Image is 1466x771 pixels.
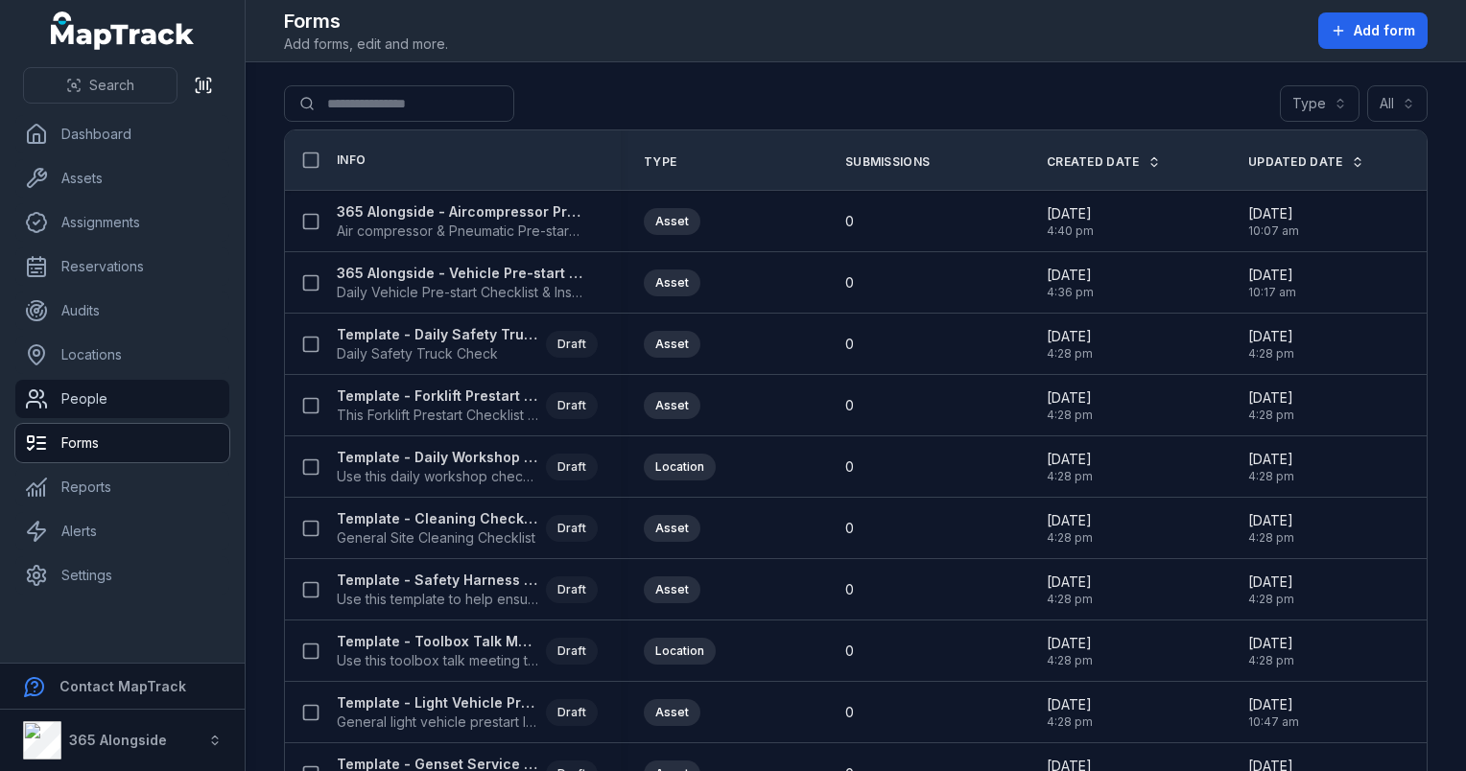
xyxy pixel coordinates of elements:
a: Reservations [15,247,229,286]
time: 29/08/2025, 10:47:59 am [1248,695,1299,730]
span: 0 [845,212,854,231]
span: Info [337,152,366,168]
a: Template - Safety Harness InspectionUse this template to help ensure that your harness is in good... [337,571,598,609]
strong: Template - Forklift Prestart Checklist [337,386,538,406]
span: 4:28 pm [1047,346,1093,362]
span: 4:28 pm [1248,346,1294,362]
span: Updated Date [1248,154,1343,170]
strong: 365 Alongside - Aircompressor Pre-start check [337,202,582,222]
span: 0 [845,396,854,415]
div: Draft [546,576,598,603]
div: Asset [644,208,700,235]
span: Daily Safety Truck Check [337,344,538,363]
a: Template - Cleaning ChecklistGeneral Site Cleaning ChecklistDraft [337,509,598,548]
time: 26/08/2025, 4:28:25 pm [1248,634,1294,668]
span: 4:28 pm [1047,408,1093,423]
time: 26/08/2025, 4:28:25 pm [1047,572,1093,607]
button: Add form [1318,12,1428,49]
a: Template - Light Vehicle Prestart InspectionGeneral light vehicle prestart Inspection formDraft [337,693,598,732]
span: 4:28 pm [1047,530,1093,546]
time: 26/08/2025, 4:28:25 pm [1047,634,1093,668]
span: 4:28 pm [1047,592,1093,607]
span: [DATE] [1047,511,1093,530]
time: 29/08/2025, 10:17:59 am [1248,266,1296,300]
span: [DATE] [1248,511,1294,530]
span: 4:28 pm [1248,408,1294,423]
span: Search [89,76,134,95]
time: 26/08/2025, 4:36:59 pm [1047,266,1094,300]
time: 26/08/2025, 4:28:25 pm [1047,388,1093,423]
a: Locations [15,336,229,374]
span: [DATE] [1047,388,1093,408]
span: [DATE] [1047,450,1093,469]
span: 4:28 pm [1047,714,1093,730]
a: Template - Forklift Prestart ChecklistThis Forklift Prestart Checklist should be completed every ... [337,386,598,425]
div: Draft [546,515,598,542]
span: 10:17 am [1248,285,1296,300]
span: [DATE] [1248,327,1294,346]
span: General light vehicle prestart Inspection form [337,713,538,732]
strong: Template - Cleaning Checklist [337,509,538,528]
time: 26/08/2025, 4:28:25 pm [1248,572,1294,607]
a: People [15,380,229,418]
a: Assignments [15,203,229,242]
a: Audits [15,292,229,330]
a: Alerts [15,512,229,550]
strong: 365 Alongside - Vehicle Pre-start Checklist [337,264,582,283]
span: [DATE] [1047,266,1094,285]
time: 26/08/2025, 4:28:25 pm [1047,450,1093,484]
span: Add forms, edit and more. [284,35,448,54]
a: Forms [15,424,229,462]
time: 26/08/2025, 4:28:25 pm [1047,695,1093,730]
div: Asset [644,699,700,726]
span: 4:28 pm [1047,653,1093,668]
button: All [1367,85,1428,122]
div: Draft [546,331,598,358]
div: Draft [546,638,598,665]
span: 0 [845,580,854,599]
strong: Template - Toolbox Talk Meeting Record [337,632,538,651]
time: 26/08/2025, 4:28:25 pm [1248,388,1294,423]
span: [DATE] [1248,388,1294,408]
span: 10:07 am [1248,223,1299,239]
span: 0 [845,335,854,354]
h2: Forms [284,8,448,35]
span: [DATE] [1248,695,1299,714]
span: [DATE] [1047,572,1093,592]
span: Air compressor & Pneumatic Pre-start Check [337,222,582,241]
span: 4:28 pm [1248,653,1294,668]
span: Use this template to help ensure that your harness is in good condition before use to reduce the ... [337,590,538,609]
span: [DATE] [1047,695,1093,714]
a: Settings [15,556,229,595]
span: 4:28 pm [1248,469,1294,484]
span: Daily Vehicle Pre-start Checklist & Inspection [337,283,582,302]
span: [DATE] [1248,204,1299,223]
time: 26/08/2025, 4:28:25 pm [1248,450,1294,484]
a: Updated Date [1248,154,1364,170]
div: Asset [644,576,700,603]
strong: Template - Daily Safety Truck Check [337,325,538,344]
span: 4:36 pm [1047,285,1094,300]
strong: 365 Alongside [69,732,167,748]
div: Draft [546,392,598,419]
span: Use this daily workshop checklist to maintain safety standard in the work zones at site. [337,467,538,486]
span: 4:40 pm [1047,223,1094,239]
div: Location [644,638,716,665]
a: MapTrack [51,12,195,50]
div: Draft [546,454,598,480]
div: Location [644,454,716,480]
a: Dashboard [15,115,229,153]
time: 26/08/2025, 4:28:25 pm [1248,511,1294,546]
span: 0 [845,519,854,538]
span: 0 [845,457,854,477]
button: Type [1280,85,1360,122]
strong: Template - Safety Harness Inspection [337,571,538,590]
strong: Template - Daily Workshop Inspection [337,448,538,467]
span: Type [644,154,676,170]
div: Asset [644,515,700,542]
span: 4:28 pm [1248,592,1294,607]
span: [DATE] [1248,266,1296,285]
a: Template - Daily Workshop InspectionUse this daily workshop checklist to maintain safety standard... [337,448,598,486]
strong: Contact MapTrack [59,678,186,694]
time: 26/08/2025, 4:28:25 pm [1047,327,1093,362]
